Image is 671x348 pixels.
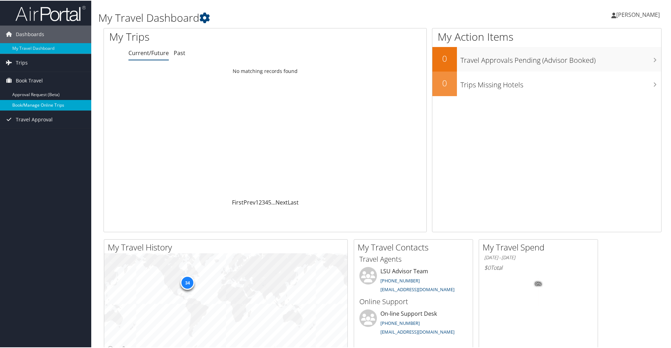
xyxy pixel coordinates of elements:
[432,71,661,95] a: 0Trips Missing Hotels
[16,110,53,128] span: Travel Approval
[268,198,271,206] a: 5
[359,254,467,263] h3: Travel Agents
[460,76,661,89] h3: Trips Missing Hotels
[484,254,592,260] h6: [DATE] - [DATE]
[109,29,287,43] h1: My Trips
[288,198,299,206] a: Last
[432,52,457,64] h2: 0
[358,241,473,253] h2: My Travel Contacts
[16,71,43,89] span: Book Travel
[15,5,86,21] img: airportal-logo.png
[98,10,477,25] h1: My Travel Dashboard
[460,51,661,65] h3: Travel Approvals Pending (Advisor Booked)
[356,309,471,337] li: On-line Support Desk
[611,4,667,25] a: [PERSON_NAME]
[536,281,541,286] tspan: 0%
[432,46,661,71] a: 0Travel Approvals Pending (Advisor Booked)
[108,241,347,253] h2: My Travel History
[380,277,420,283] a: [PHONE_NUMBER]
[104,64,426,77] td: No matching records found
[255,198,259,206] a: 1
[16,25,44,42] span: Dashboards
[271,198,275,206] span: …
[259,198,262,206] a: 2
[484,263,491,271] span: $0
[380,328,454,334] a: [EMAIL_ADDRESS][DOMAIN_NAME]
[359,296,467,306] h3: Online Support
[244,198,255,206] a: Prev
[432,29,661,43] h1: My Action Items
[380,286,454,292] a: [EMAIL_ADDRESS][DOMAIN_NAME]
[262,198,265,206] a: 3
[380,319,420,326] a: [PHONE_NUMBER]
[616,10,660,18] span: [PERSON_NAME]
[483,241,598,253] h2: My Travel Spend
[180,275,194,289] div: 34
[484,263,592,271] h6: Total
[174,48,185,56] a: Past
[356,266,471,295] li: LSU Advisor Team
[128,48,169,56] a: Current/Future
[16,53,28,71] span: Trips
[265,198,268,206] a: 4
[275,198,288,206] a: Next
[232,198,244,206] a: First
[432,76,457,88] h2: 0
